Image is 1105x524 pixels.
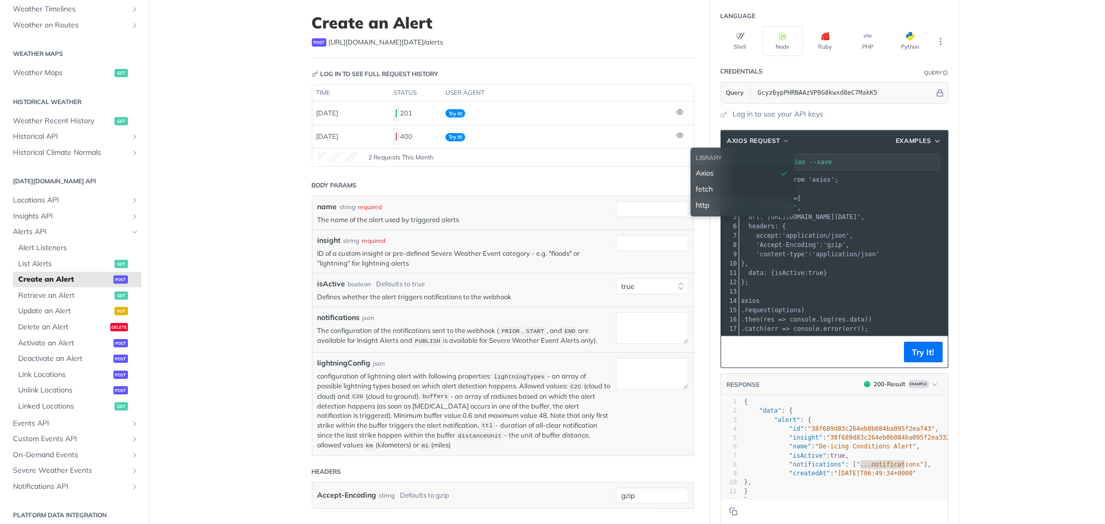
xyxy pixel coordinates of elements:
[721,82,750,103] button: Query
[824,325,842,332] span: error
[721,324,739,333] div: 17
[742,158,940,166] input: Request instructions
[744,488,748,495] span: }
[8,129,141,144] a: Historical APIShow subpages for Historical API
[526,328,544,335] span: START
[8,193,141,208] a: Locations APIShow subpages for Locations API
[114,69,128,77] span: get
[570,383,581,390] span: C2C
[744,452,849,459] span: : ,
[830,452,845,459] span: true
[446,133,465,141] span: Try It!
[789,461,845,468] span: "notifications"
[721,231,739,240] div: 7
[377,279,425,289] div: Defaults to true
[896,136,931,145] span: Examples
[8,145,141,161] a: Historical Climate NormalsShow subpages for Historical Climate Normals
[721,250,739,259] div: 9
[721,442,737,451] div: 6
[721,305,739,315] div: 15
[8,18,141,33] a: Weather on RoutesShow subpages for Weather on Routes
[744,470,916,477] span: :
[856,461,924,468] span: "...notifications"
[8,447,141,463] a: On-Demand EventsShow subpages for On-Demand Events
[113,339,128,347] span: post
[763,26,803,56] button: Node
[749,223,775,230] span: headers
[318,279,346,289] label: isActive
[741,241,850,249] span: : ,
[565,328,576,335] span: END
[13,418,128,429] span: Events API
[501,328,520,335] span: PRIOR
[859,379,943,389] button: 200200-ResultExample
[721,222,739,231] div: 6
[721,259,739,268] div: 10
[756,232,778,239] span: accept
[312,13,694,32] h1: Create an Alert
[823,241,845,249] span: 'gzip'
[835,316,846,323] span: res
[348,280,371,289] div: boolean
[18,306,112,316] span: Update an Alert
[316,132,338,140] span: [DATE]
[806,26,845,56] button: Ruby
[741,297,760,304] span: axios
[756,251,808,258] span: 'content-type'
[727,136,781,145] span: Axios Request
[318,358,371,369] label: lightningConfig
[908,380,929,388] span: Example
[789,425,804,432] span: "id"
[721,240,739,250] div: 8
[131,133,139,141] button: Show subpages for Historical API
[764,316,775,323] span: res
[396,109,397,118] span: 201
[808,425,935,432] span: "38f689d83c264eb0b084ba095f2ea743"
[892,136,945,146] button: Examples
[782,232,850,239] span: 'application/json'
[18,401,112,412] span: Linked Locations
[721,452,737,460] div: 7
[352,394,363,401] span: C2G
[318,371,611,450] p: configuration of lightning alert with following properties: - an array of possible lightning type...
[726,380,760,390] button: RESPONSE
[925,69,942,77] div: Query
[744,425,939,432] span: : ,
[848,26,888,56] button: PHP
[18,322,108,332] span: Delete an Alert
[114,292,128,300] span: get
[13,303,141,319] a: Update an Alertput
[721,278,739,287] div: 12
[131,196,139,205] button: Show subpages for Locations API
[131,228,139,236] button: Hide subpages for Alerts API
[721,487,737,496] div: 11
[13,68,112,78] span: Weather Maps
[741,279,749,286] span: };
[8,416,141,431] a: Events APIShow subpages for Events API
[494,373,544,381] span: lightningTypes
[13,288,141,303] a: Retrieve an Alertget
[318,201,337,212] label: name
[8,65,141,81] a: Weather Mapsget
[744,398,748,405] span: {
[312,69,439,79] div: Log in to see full request history
[850,316,865,323] span: data
[794,325,820,332] span: console
[733,109,824,120] a: Log in to use your API keys
[764,213,861,221] span: '[URL][DOMAIN_NAME][DATE]'
[316,109,338,117] span: [DATE]
[721,469,737,478] div: 9
[8,113,141,129] a: Weather Recent Historyget
[114,402,128,411] span: get
[415,338,440,345] span: PUBLISH
[721,478,737,487] div: 10
[131,212,139,221] button: Show subpages for Insights API
[741,307,805,314] span: . ( )
[13,465,128,476] span: Severe Weather Events
[846,325,857,332] span: err
[904,342,943,362] button: Try It!
[8,49,141,59] h2: Weather Maps
[343,236,360,245] div: string
[131,435,139,443] button: Show subpages for Custom Events API
[131,149,139,157] button: Show subpages for Historical Climate Normals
